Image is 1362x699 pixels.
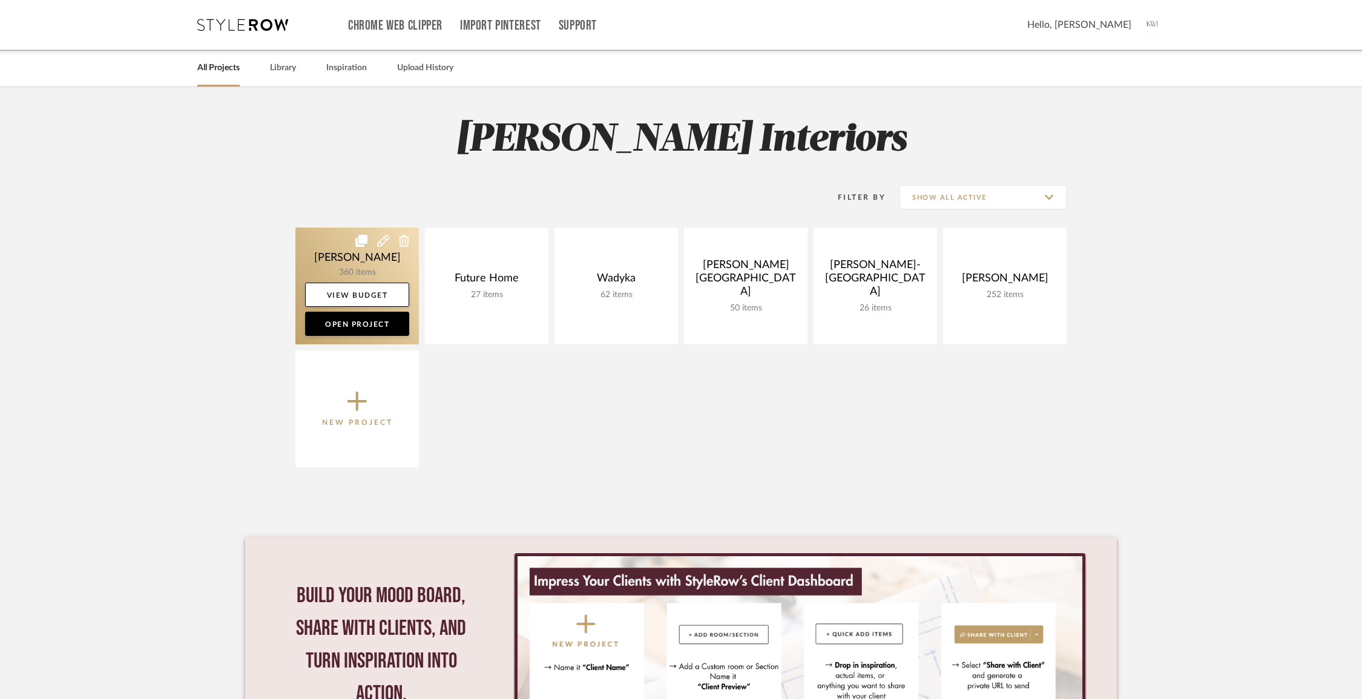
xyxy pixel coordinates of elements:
[564,290,668,300] div: 62 items
[823,303,927,313] div: 26 items
[397,60,453,76] a: Upload History
[245,117,1117,163] h2: [PERSON_NAME] Interiors
[295,350,419,467] button: New Project
[435,290,539,300] div: 27 items
[197,60,240,76] a: All Projects
[435,272,539,290] div: Future Home
[559,21,597,31] a: Support
[564,272,668,290] div: Wadyka
[305,283,409,307] a: View Budget
[460,21,541,31] a: Import Pinterest
[953,290,1057,300] div: 252 items
[305,312,409,336] a: Open Project
[1140,12,1166,38] img: avatar
[1027,18,1131,32] span: Hello, [PERSON_NAME]
[348,21,442,31] a: Chrome Web Clipper
[823,258,927,303] div: [PERSON_NAME]- [GEOGRAPHIC_DATA]
[694,258,798,303] div: [PERSON_NAME] [GEOGRAPHIC_DATA]
[822,191,886,203] div: Filter By
[953,272,1057,290] div: [PERSON_NAME]
[326,60,367,76] a: Inspiration
[694,303,798,313] div: 50 items
[322,416,393,428] p: New Project
[270,60,296,76] a: Library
